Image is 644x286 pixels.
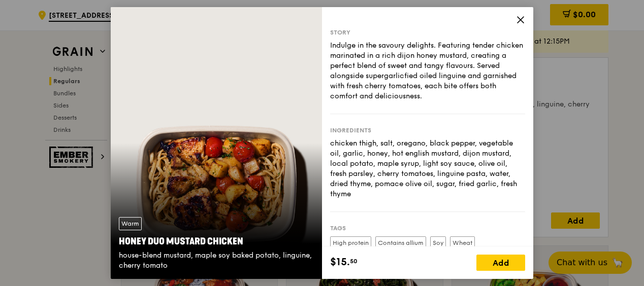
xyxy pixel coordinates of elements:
div: Story [330,28,525,37]
label: Wheat [450,236,475,249]
div: Add [476,255,525,271]
div: Indulge in the savoury delights. Featuring tender chicken marinated in a rich dijon honey mustard... [330,41,525,101]
label: Contains allium [375,236,426,249]
div: Tags [330,224,525,232]
div: Warm [119,217,142,230]
span: 50 [350,257,358,265]
label: High protein [330,236,371,249]
div: Honey Duo Mustard Chicken [119,234,314,248]
span: $15. [330,255,350,270]
div: chicken thigh, salt, oregano, black pepper, vegetable oil, garlic, honey, hot english mustard, di... [330,138,525,199]
div: house-blend mustard, maple soy baked potato, linguine, cherry tomato [119,251,314,271]
label: Soy [430,236,446,249]
div: Ingredients [330,126,525,134]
